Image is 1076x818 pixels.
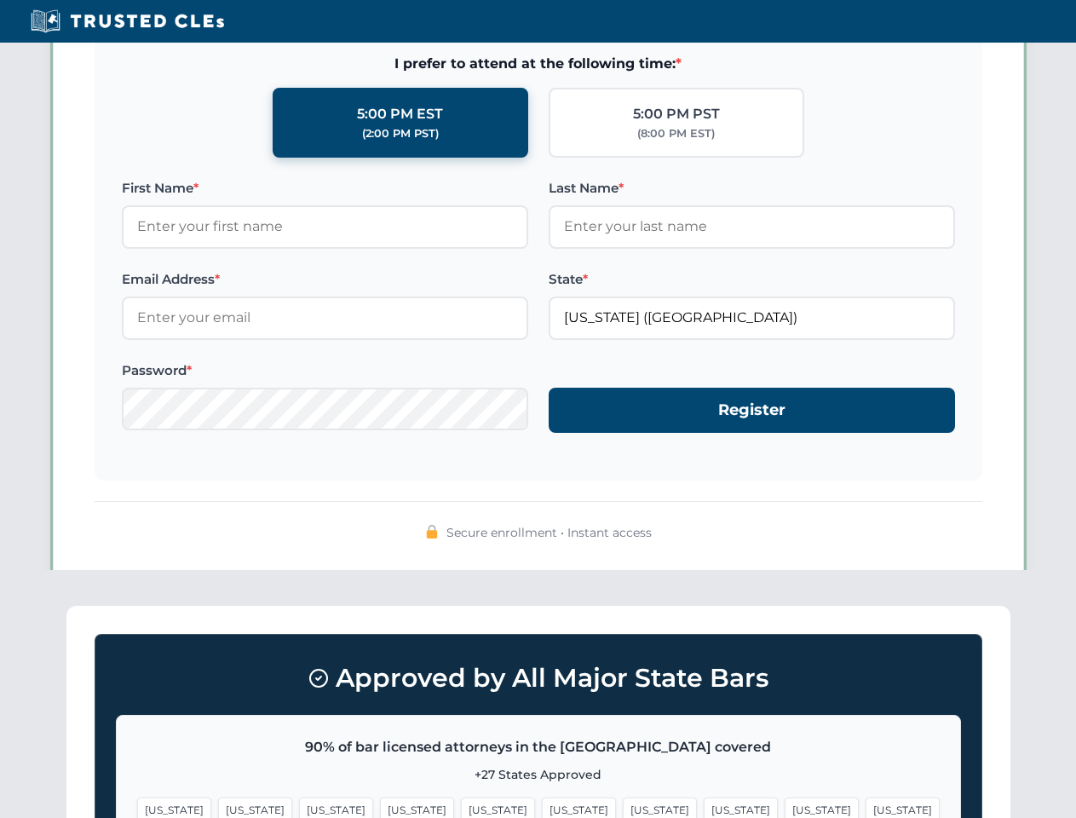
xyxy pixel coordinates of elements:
[122,178,528,199] label: First Name
[549,178,955,199] label: Last Name
[137,736,940,758] p: 90% of bar licensed attorneys in the [GEOGRAPHIC_DATA] covered
[122,53,955,75] span: I prefer to attend at the following time:
[122,297,528,339] input: Enter your email
[549,388,955,433] button: Register
[637,125,715,142] div: (8:00 PM EST)
[633,103,720,125] div: 5:00 PM PST
[122,205,528,248] input: Enter your first name
[26,9,229,34] img: Trusted CLEs
[549,297,955,339] input: Florida (FL)
[122,360,528,381] label: Password
[122,269,528,290] label: Email Address
[549,205,955,248] input: Enter your last name
[357,103,443,125] div: 5:00 PM EST
[362,125,439,142] div: (2:00 PM PST)
[446,523,652,542] span: Secure enrollment • Instant access
[137,765,940,784] p: +27 States Approved
[425,525,439,539] img: 🔒
[116,655,961,701] h3: Approved by All Major State Bars
[549,269,955,290] label: State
